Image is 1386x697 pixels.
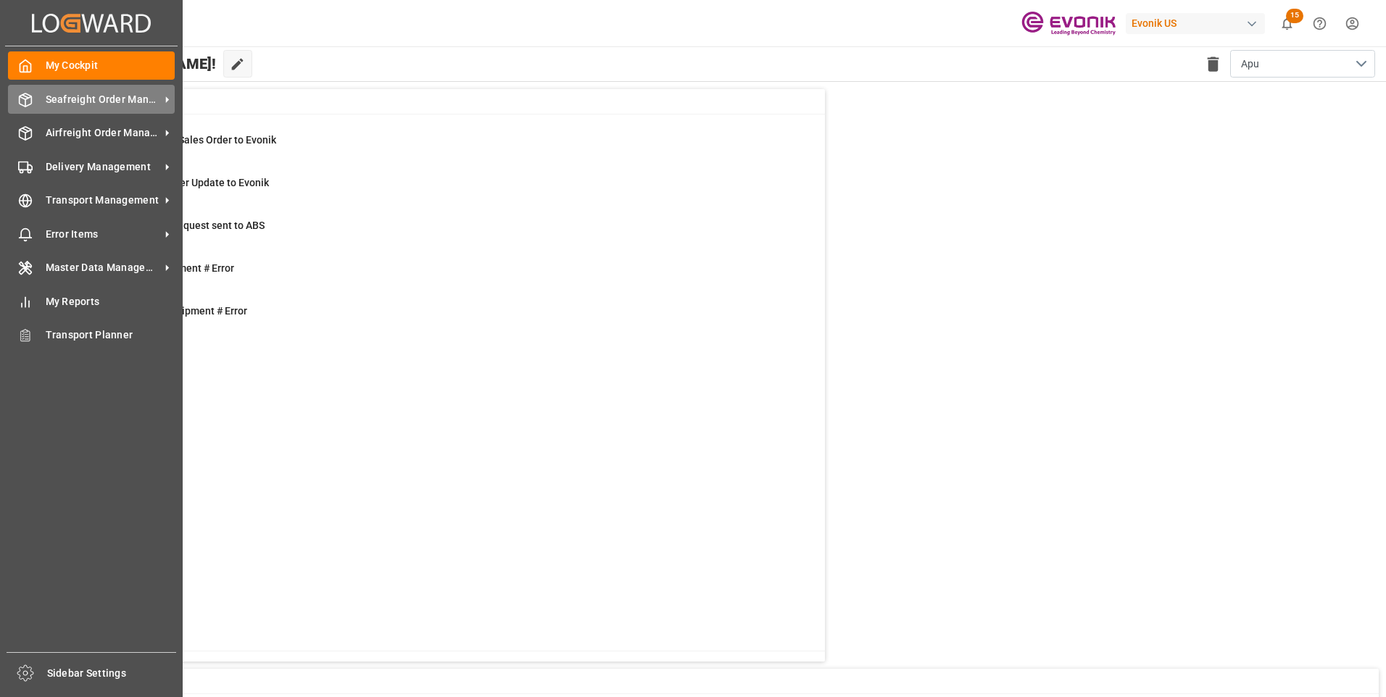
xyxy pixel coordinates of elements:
a: Transport Planner [8,321,175,349]
a: 0Error Sales Order Update to EvonikShipment [75,175,807,206]
span: Transport Planner [46,327,175,343]
span: 15 [1286,9,1303,23]
span: Seafreight Order Management [46,92,160,107]
span: My Cockpit [46,58,175,73]
a: 2Main-Leg Shipment # ErrorShipment [75,261,807,291]
img: Evonik-brand-mark-Deep-Purple-RGB.jpeg_1700498283.jpeg [1021,11,1116,36]
span: Master Data Management [46,260,160,275]
span: Error on Initial Sales Order to Evonik [111,134,276,146]
span: Delivery Management [46,159,160,175]
button: show 15 new notifications [1271,7,1303,40]
div: Evonik US [1126,13,1265,34]
span: Transport Management [46,193,160,208]
a: 2Pending Bkg Request sent to ABSShipment [75,218,807,249]
button: Evonik US [1126,9,1271,37]
a: My Cockpit [8,51,175,80]
span: Apu [1241,57,1259,72]
span: Sidebar Settings [47,666,177,681]
a: 0TU : Pre-Leg Shipment # ErrorTransport Unit [75,304,807,334]
button: open menu [1230,50,1375,78]
a: My Reports [8,287,175,315]
a: 4Error on Initial Sales Order to EvonikShipment [75,133,807,163]
span: Pending Bkg Request sent to ABS [111,220,265,231]
span: Airfreight Order Management [46,125,160,141]
span: Error Items [46,227,160,242]
span: Hello [PERSON_NAME]! [60,50,216,78]
span: Error Sales Order Update to Evonik [111,177,269,188]
button: Help Center [1303,7,1336,40]
span: My Reports [46,294,175,309]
